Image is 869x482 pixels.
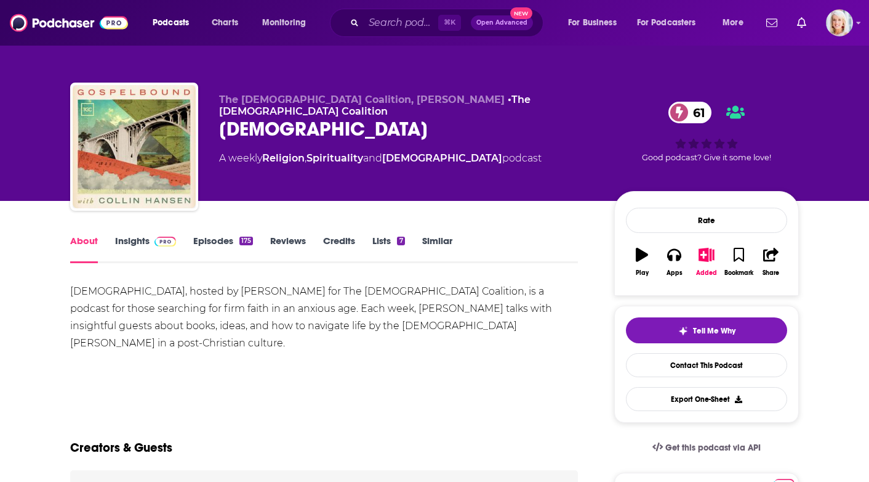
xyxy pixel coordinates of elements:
[510,7,532,19] span: New
[667,269,683,277] div: Apps
[626,240,658,284] button: Play
[219,94,531,117] span: •
[193,235,253,263] a: Episodes175
[73,85,196,208] img: Gospelbound
[342,9,555,37] div: Search podcasts, credits, & more...
[724,269,753,277] div: Bookmark
[723,14,743,31] span: More
[204,13,246,33] a: Charts
[696,269,717,277] div: Added
[626,208,787,233] div: Rate
[763,269,779,277] div: Share
[10,11,128,35] img: Podchaser - Follow, Share and Rate Podcasts
[306,152,363,164] a: Spirituality
[665,443,761,453] span: Get this podcast via API
[668,102,711,123] a: 61
[626,353,787,377] a: Contact This Podcast
[262,152,305,164] a: Religion
[270,235,306,263] a: Reviews
[219,94,531,117] a: The [DEMOGRAPHIC_DATA] Coalition
[70,440,172,455] h2: Creators & Guests
[636,269,649,277] div: Play
[643,433,771,463] a: Get this podcast via API
[363,152,382,164] span: and
[826,9,853,36] span: Logged in as ashtonrc
[471,15,533,30] button: Open AdvancedNew
[323,235,355,263] a: Credits
[144,13,205,33] button: open menu
[761,12,782,33] a: Show notifications dropdown
[364,13,438,33] input: Search podcasts, credits, & more...
[559,13,632,33] button: open menu
[568,14,617,31] span: For Business
[422,235,452,263] a: Similar
[626,387,787,411] button: Export One-Sheet
[70,283,578,352] div: [DEMOGRAPHIC_DATA], hosted by [PERSON_NAME] for The [DEMOGRAPHIC_DATA] Coalition, is a podcast fo...
[755,240,787,284] button: Share
[691,240,723,284] button: Added
[239,237,253,245] div: 175
[826,9,853,36] img: User Profile
[714,13,759,33] button: open menu
[629,13,714,33] button: open menu
[637,14,696,31] span: For Podcasters
[826,9,853,36] button: Show profile menu
[212,14,238,31] span: Charts
[382,152,502,164] a: [DEMOGRAPHIC_DATA]
[642,153,771,162] span: Good podcast? Give it some love!
[614,94,799,170] div: 61Good podcast? Give it some love!
[153,14,189,31] span: Podcasts
[70,235,98,263] a: About
[658,240,690,284] button: Apps
[693,326,735,336] span: Tell Me Why
[792,12,811,33] a: Show notifications dropdown
[154,237,176,247] img: Podchaser Pro
[262,14,306,31] span: Monitoring
[372,235,404,263] a: Lists7
[254,13,322,33] button: open menu
[681,102,711,123] span: 61
[678,326,688,336] img: tell me why sparkle
[476,20,527,26] span: Open Advanced
[626,317,787,343] button: tell me why sparkleTell Me Why
[397,237,404,245] div: 7
[305,152,306,164] span: ,
[219,94,505,105] span: The [DEMOGRAPHIC_DATA] Coalition, [PERSON_NAME]
[219,151,542,166] div: A weekly podcast
[438,15,461,31] span: ⌘ K
[115,235,176,263] a: InsightsPodchaser Pro
[723,240,755,284] button: Bookmark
